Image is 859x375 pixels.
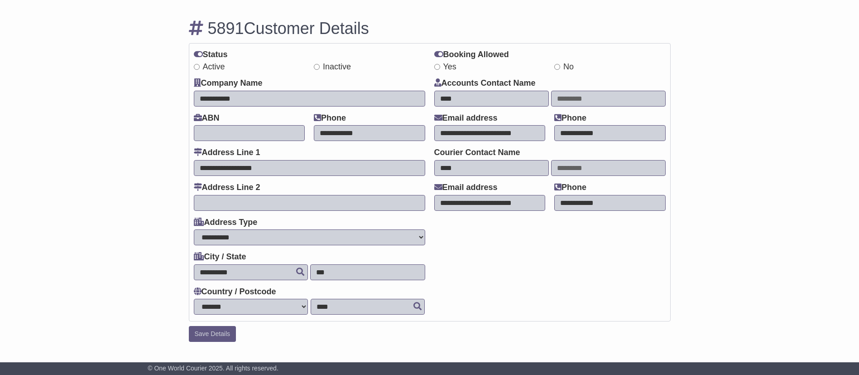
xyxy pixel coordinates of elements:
[434,183,498,193] label: Email address
[194,148,260,158] label: Address Line 1
[194,183,260,193] label: Address Line 2
[194,64,200,70] input: Active
[434,64,440,70] input: Yes
[554,64,560,70] input: No
[434,62,456,72] label: Yes
[194,287,276,297] label: Country / Postcode
[434,50,509,60] label: Booking Allowed
[208,19,244,38] span: 5891
[148,365,278,372] span: © One World Courier 2025. All rights reserved.
[554,62,574,72] label: No
[194,252,246,262] label: City / State
[434,78,536,88] label: Accounts Contact Name
[194,62,225,72] label: Active
[194,218,258,228] label: Address Type
[194,113,220,123] label: ABN
[314,64,320,70] input: Inactive
[434,113,498,123] label: Email address
[434,148,520,158] label: Courier Contact Name
[189,326,236,342] button: Save Details
[554,113,586,123] label: Phone
[554,183,586,193] label: Phone
[314,113,346,123] label: Phone
[194,50,228,60] label: Status
[189,19,671,38] h3: Customer Details
[314,62,351,72] label: Inactive
[194,78,263,88] label: Company Name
